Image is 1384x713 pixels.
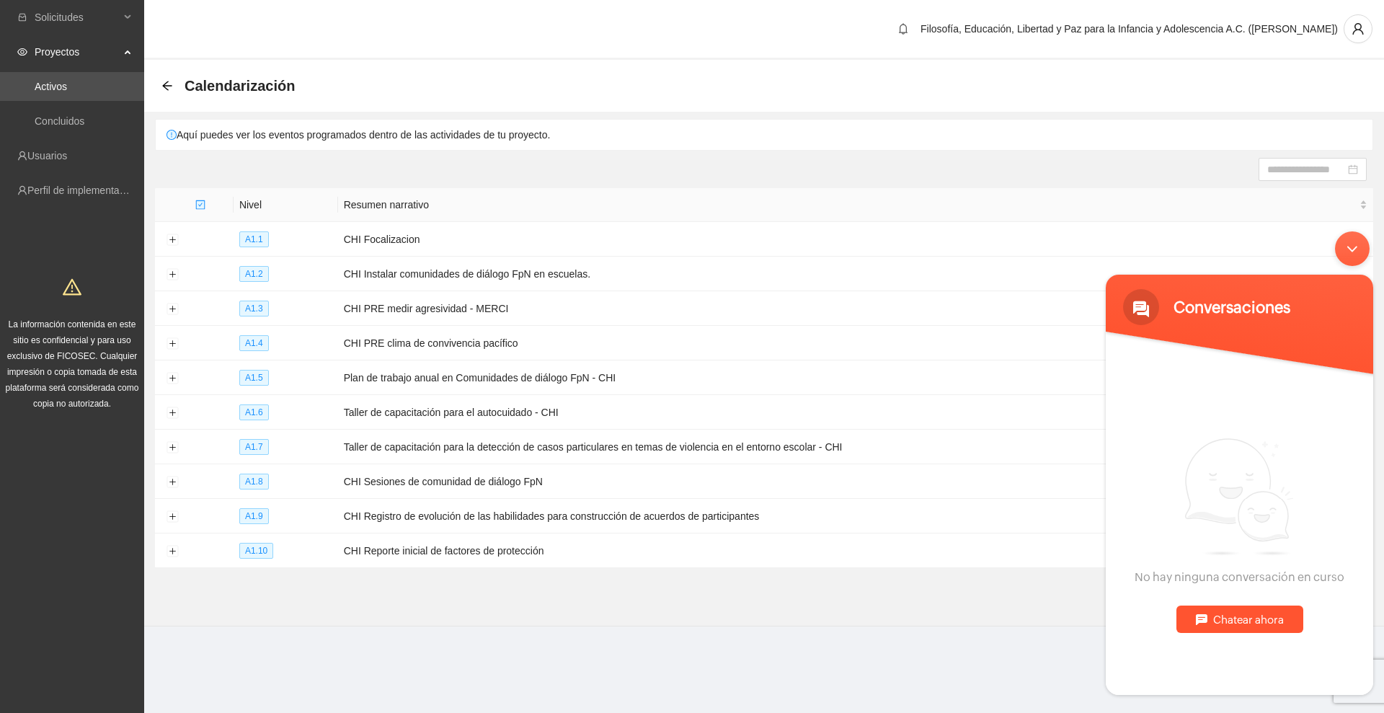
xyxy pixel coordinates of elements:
[892,23,914,35] span: bell
[167,234,178,246] button: Expand row
[338,499,1373,533] td: CHI Registro de evolución de las habilidades para construcción de acuerdos de participantes
[338,291,1373,326] td: CHI PRE medir agresividad - MERCI
[35,115,84,127] a: Concluidos
[167,130,177,140] span: exclamation-circle
[338,257,1373,291] td: CHI Instalar comunidades de diálogo FpN en escuelas.
[1344,22,1372,35] span: user
[239,404,269,420] span: A1.6
[239,301,269,316] span: A1.3
[239,508,269,524] span: A1.9
[167,304,178,315] button: Expand row
[1099,224,1380,702] iframe: SalesIQ Chatwindow
[167,442,178,453] button: Expand row
[338,326,1373,360] td: CHI PRE clima de convivencia pacífico
[156,120,1372,150] div: Aquí puedes ver los eventos programados dentro de las actividades de tu proyecto.
[344,197,1357,213] span: Resumen narrativo
[239,335,269,351] span: A1.4
[239,370,269,386] span: A1.5
[167,511,178,523] button: Expand row
[239,543,273,559] span: A1.10
[27,150,67,161] a: Usuarios
[185,74,295,97] span: Calendarización
[27,185,140,196] a: Perfil de implementadora
[17,12,27,22] span: inbox
[161,80,173,92] span: arrow-left
[63,278,81,296] span: warning
[234,188,338,222] th: Nivel
[892,17,915,40] button: bell
[167,546,178,557] button: Expand row
[167,477,178,488] button: Expand row
[338,395,1373,430] td: Taller de capacitación para el autocuidado - CHI
[17,47,27,57] span: eye
[167,373,178,384] button: Expand row
[338,188,1373,222] th: Resumen narrativo
[338,533,1373,568] td: CHI Reporte inicial de factores de protección
[338,464,1373,499] td: CHI Sesiones de comunidad de diálogo FpN
[921,23,1338,35] span: Filosofía, Educación, Libertad y Paz para la Infancia y Adolescencia A.C. ([PERSON_NAME])
[35,81,67,92] a: Activos
[338,360,1373,395] td: Plan de trabajo anual en Comunidades de diálogo FpN - CHI
[35,37,120,66] span: Proyectos
[195,200,205,210] span: check-square
[239,474,269,490] span: A1.8
[239,231,269,247] span: A1.1
[161,80,173,92] div: Back
[167,338,178,350] button: Expand row
[239,266,269,282] span: A1.2
[239,439,269,455] span: A1.7
[1344,14,1372,43] button: user
[338,222,1373,257] td: CHI Focalizacion
[35,3,120,32] span: Solicitudes
[167,407,178,419] button: Expand row
[338,430,1373,464] td: Taller de capacitación para la detección de casos particulares en temas de violencia en el entorn...
[6,319,139,409] span: La información contenida en este sitio es confidencial y para uso exclusivo de FICOSEC. Cualquier...
[167,269,178,280] button: Expand row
